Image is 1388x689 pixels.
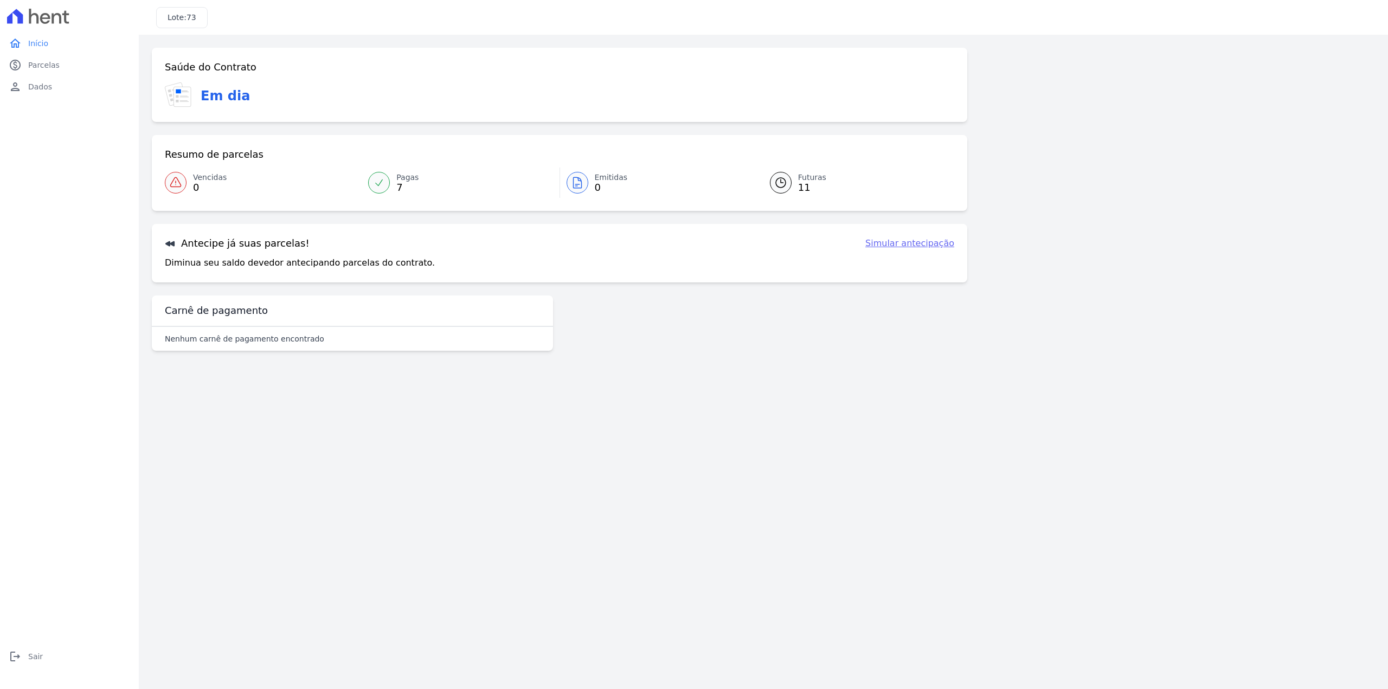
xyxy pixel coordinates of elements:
[165,61,256,74] h3: Saúde do Contrato
[193,183,227,192] span: 0
[187,13,196,22] span: 73
[168,12,196,23] h3: Lote:
[165,333,324,344] p: Nenhum carnê de pagamento encontrado
[4,54,134,76] a: paidParcelas
[193,172,227,183] span: Vencidas
[165,304,268,317] h3: Carnê de pagamento
[396,172,419,183] span: Pagas
[9,37,22,50] i: home
[595,183,628,192] span: 0
[28,38,48,49] span: Início
[4,33,134,54] a: homeInício
[757,168,954,198] a: Futuras 11
[798,183,826,192] span: 11
[396,183,419,192] span: 7
[362,168,559,198] a: Pagas 7
[165,256,435,269] p: Diminua seu saldo devedor antecipando parcelas do contrato.
[595,172,628,183] span: Emitidas
[4,76,134,98] a: personDados
[165,148,264,161] h3: Resumo de parcelas
[9,650,22,663] i: logout
[165,168,362,198] a: Vencidas 0
[798,172,826,183] span: Futuras
[28,651,43,662] span: Sair
[560,168,757,198] a: Emitidas 0
[9,80,22,93] i: person
[28,60,60,70] span: Parcelas
[9,59,22,72] i: paid
[4,646,134,667] a: logoutSair
[28,81,52,92] span: Dados
[865,237,954,250] a: Simular antecipação
[201,86,250,106] h3: Em dia
[165,237,310,250] h3: Antecipe já suas parcelas!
